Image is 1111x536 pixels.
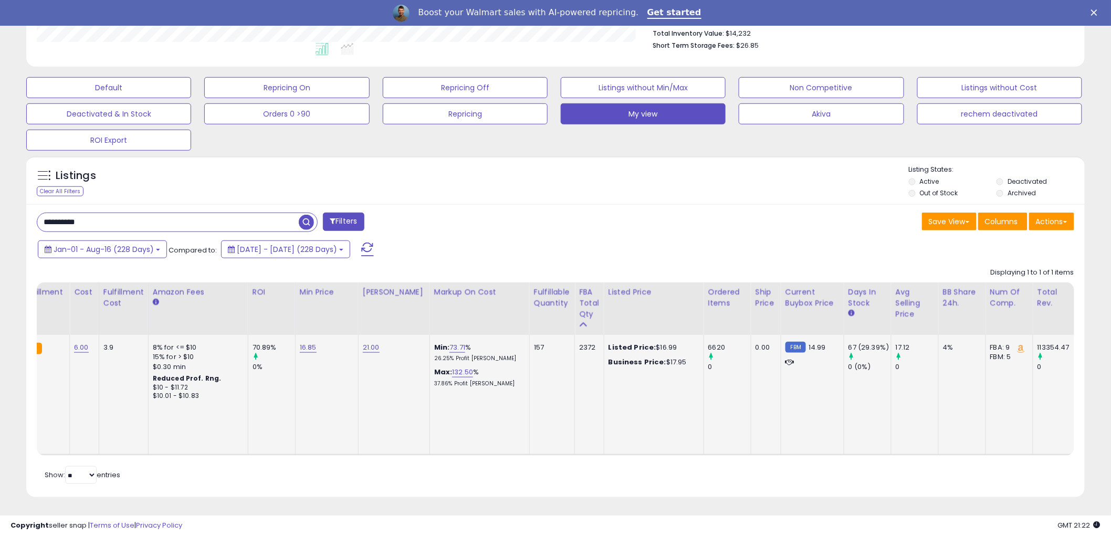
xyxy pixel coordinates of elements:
div: Current Buybox Price [785,287,840,309]
div: 0 [708,362,751,372]
div: $10.01 - $10.83 [153,392,240,401]
div: FBA: 9 [990,343,1025,352]
button: Filters [323,213,364,231]
div: FBM: 5 [990,352,1025,362]
div: 157 [534,343,567,352]
div: Min Price [300,287,354,298]
button: Repricing [383,103,548,124]
button: Orders 0 >90 [204,103,369,124]
button: rechem deactivated [917,103,1082,124]
span: $26.85 [736,40,759,50]
span: Show: entries [45,470,120,480]
small: Days In Stock. [848,309,855,318]
label: Out of Stock [920,188,958,197]
a: 21.00 [363,342,380,353]
div: 17.12 [896,343,938,352]
small: Amazon Fees. [153,298,159,307]
a: Get started [647,7,701,19]
div: Close [1091,9,1102,16]
div: Fulfillment Cost [103,287,144,309]
a: 6.00 [74,342,89,353]
div: 2372 [579,343,596,352]
div: Total Rev. [1037,287,1076,309]
div: 3.9 [103,343,140,352]
button: Non Competitive [739,77,904,98]
div: Fulfillable Quantity [534,287,570,309]
button: [DATE] - [DATE] (228 Days) [221,240,350,258]
small: FBM [785,342,806,353]
b: Min: [434,342,450,352]
div: 70.89% [253,343,295,352]
a: 16.85 [300,342,317,353]
a: 73.71 [449,342,465,353]
th: The percentage added to the cost of goods (COGS) that forms the calculator for Min & Max prices. [429,282,529,335]
a: Terms of Use [90,520,134,530]
div: 8% for <= $10 [153,343,240,352]
div: % [434,343,521,362]
button: Akiva [739,103,904,124]
h5: Listings [56,169,96,183]
div: Listed Price [609,287,699,298]
b: Total Inventory Value: [653,29,724,38]
p: 26.25% Profit [PERSON_NAME] [434,355,521,362]
button: Listings without Cost [917,77,1082,98]
button: Columns [978,213,1028,230]
span: Columns [985,216,1018,227]
span: Compared to: [169,245,217,255]
span: 14.99 [809,342,826,352]
a: 132.50 [452,367,473,377]
button: ROI Export [26,130,191,151]
div: 0 [1037,362,1080,372]
div: seller snap | | [11,521,182,531]
button: Repricing Off [383,77,548,98]
strong: Copyright [11,520,49,530]
div: $0.30 min [153,362,240,372]
div: Avg Selling Price [896,287,934,320]
b: Reduced Prof. Rng. [153,374,222,383]
div: Ordered Items [708,287,747,309]
b: Short Term Storage Fees: [653,41,735,50]
div: 15% for > $10 [153,352,240,362]
button: Repricing On [204,77,369,98]
div: 6620 [708,343,751,352]
div: Boost your Walmart sales with AI-powered repricing. [418,7,638,18]
div: Ship Price [756,287,777,309]
button: Listings without Min/Max [561,77,726,98]
b: Listed Price: [609,342,656,352]
button: Actions [1029,213,1074,230]
span: 2025-08-17 21:22 GMT [1058,520,1100,530]
div: FBA Total Qty [579,287,600,320]
div: BB Share 24h. [943,287,981,309]
b: Max: [434,367,453,377]
div: $17.95 [609,358,696,367]
div: $16.99 [609,343,696,352]
button: Jan-01 - Aug-16 (228 Days) [38,240,167,258]
div: [PERSON_NAME] [363,287,425,298]
label: Archived [1008,188,1036,197]
div: % [434,367,521,387]
div: 0% [253,362,295,372]
div: Fulfillment [23,287,65,298]
div: 0.00 [756,343,773,352]
p: Listing States: [909,165,1085,175]
div: 0 (0%) [848,362,891,372]
label: Deactivated [1008,177,1047,186]
span: [DATE] - [DATE] (228 Days) [237,244,337,255]
div: Amazon Fees [153,287,244,298]
span: Jan-01 - Aug-16 (228 Days) [54,244,154,255]
li: $14,232 [653,26,1066,39]
div: 67 (29.39%) [848,343,891,352]
button: Save View [922,213,977,230]
button: My view [561,103,726,124]
div: $10 - $11.72 [153,383,240,392]
div: Cost [74,287,95,298]
button: Default [26,77,191,98]
div: 113354.47 [1037,343,1080,352]
div: Displaying 1 to 1 of 1 items [991,268,1074,278]
div: ROI [253,287,291,298]
div: Num of Comp. [990,287,1029,309]
b: Business Price: [609,357,666,367]
img: Profile image for Adrian [393,5,410,22]
label: Active [920,177,939,186]
div: 4% [943,343,978,352]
